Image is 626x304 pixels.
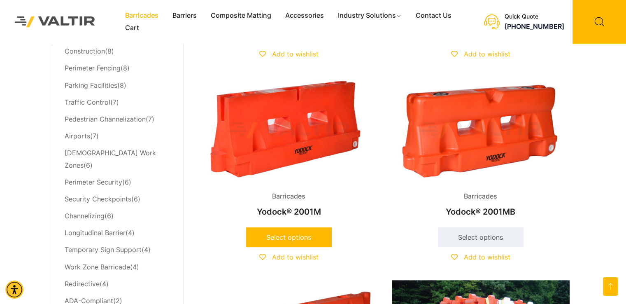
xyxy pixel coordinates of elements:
[65,212,105,220] a: Channelizing
[392,77,570,221] a: BarricadesYodock® 2001MB
[200,203,378,221] h2: Yodock® 2001M
[272,50,319,58] span: Add to wishlist
[65,47,105,55] a: Construction
[165,9,204,22] a: Barriers
[65,276,171,292] li: (4)
[65,174,171,191] li: (6)
[451,50,510,58] a: Add to wishlist
[65,149,156,169] a: [DEMOGRAPHIC_DATA] Work Zones
[65,128,171,145] li: (7)
[464,50,510,58] span: Add to wishlist
[65,98,110,106] a: Traffic Control
[505,13,564,20] div: Quick Quote
[438,227,524,247] a: Select options for “Yodock® 2001MB”
[65,77,171,94] li: (8)
[65,229,126,237] a: Longitudinal Barrier
[409,9,458,22] a: Contact Us
[65,191,171,208] li: (6)
[118,22,146,34] a: Cart
[204,9,278,22] a: Composite Matting
[246,227,332,247] a: Select options for “Yodock® 2001M”
[65,145,171,174] li: (6)
[603,277,618,296] a: Open this option
[5,281,23,299] div: Accessibility Menu
[65,111,171,128] li: (7)
[65,115,146,123] a: Pedestrian Channelization
[118,9,165,22] a: Barricades
[392,203,570,221] h2: Yodock® 2001MB
[200,77,378,184] img: Barricades
[451,253,510,261] a: Add to wishlist
[331,9,409,22] a: Industry Solutions
[65,195,131,203] a: Security Checkpoints
[65,178,122,186] a: Perimeter Security
[259,50,319,58] a: Add to wishlist
[65,242,171,259] li: (4)
[464,253,510,261] span: Add to wishlist
[505,22,564,30] a: call (888) 496-3625
[65,208,171,225] li: (6)
[65,263,130,271] a: Work Zone Barricade
[458,190,503,203] span: Barricades
[65,280,100,288] a: Redirective
[65,132,90,140] a: Airports
[65,43,171,60] li: (8)
[6,8,104,35] img: Valtir Rentals
[65,225,171,242] li: (4)
[272,253,319,261] span: Add to wishlist
[65,94,171,111] li: (7)
[278,9,331,22] a: Accessories
[200,77,378,221] a: BarricadesYodock® 2001M
[392,77,570,184] img: Barricades
[65,246,142,254] a: Temporary Sign Support
[65,81,117,89] a: Parking Facilities
[65,64,121,72] a: Perimeter Fencing
[259,253,319,261] a: Add to wishlist
[65,259,171,276] li: (4)
[266,190,312,203] span: Barricades
[65,60,171,77] li: (8)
